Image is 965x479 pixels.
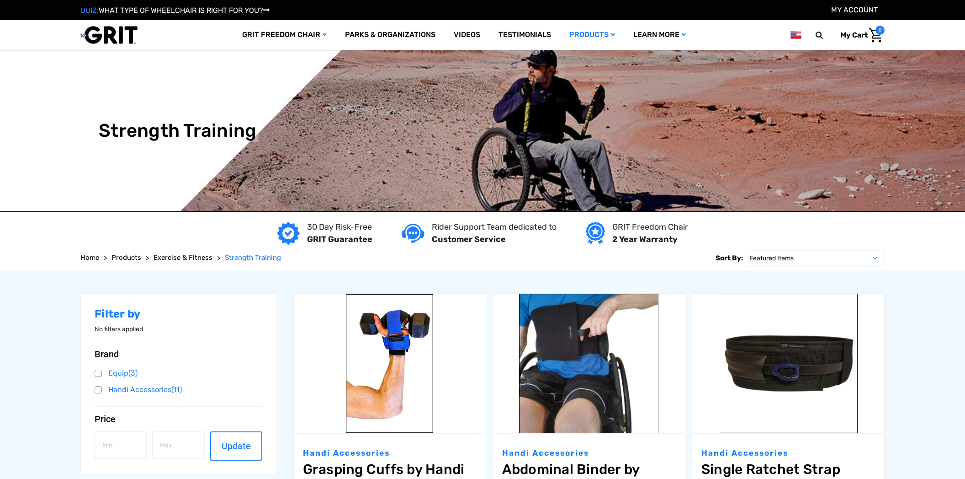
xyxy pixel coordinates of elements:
[692,294,884,433] img: Single Ratchet Strap Waist Belt by Handi Accessories
[111,253,141,262] span: Products
[586,222,604,245] img: Year warranty
[95,414,263,425] button: Price
[154,253,212,262] span: Exercise & Fitness
[294,294,486,433] a: Grasping Cuffs by Handi Accessories,$69.95
[225,253,281,262] span: Strength Training
[820,26,833,45] input: Search
[692,294,884,433] a: Single Ratchet Strap Waist Belt by Handi Accessories,$59.95
[624,20,695,50] a: Learn More
[489,20,560,50] a: Testimonials
[80,253,99,262] span: Home
[80,6,270,15] a: QUIZ:WHAT TYPE OF WHEELCHAIR IS RIGHT FOR YOU?
[612,221,688,233] p: GRIT Freedom Chair
[790,29,801,41] img: us.png
[445,20,489,50] a: Videos
[111,253,141,263] a: Products
[831,5,878,14] a: Account
[502,447,676,459] p: Handi Accessories
[307,234,372,244] strong: GRIT Guarantee
[493,294,685,433] a: Abdominal Binder by Handi Accessories,$29.95
[95,414,116,425] span: Price
[560,20,624,50] a: Products
[303,447,477,459] p: Handi Accessories
[154,253,212,263] a: Exercise & Fitness
[833,26,885,45] a: Cart with 0 items
[493,294,685,433] img: Abdominal Binder by Handi Accessories
[307,221,372,233] p: 30 Day Risk-Free
[210,431,262,461] button: Update
[171,385,182,394] span: (11)
[869,28,882,43] img: Cart
[875,26,885,35] span: 0
[701,447,875,459] p: Handi Accessories
[840,31,868,39] span: My Cart
[233,20,336,50] a: GRIT Freedom Chair
[432,234,506,244] strong: Customer Service
[128,369,138,377] span: (3)
[95,383,263,397] a: Handi Accessories(11)
[402,224,424,242] img: Customer service
[99,120,256,142] h1: Strength Training
[80,26,138,44] img: GRIT All-Terrain Wheelchair and Mobility Equipment
[336,20,445,50] a: Parks & Organizations
[277,222,300,245] img: GRIT Guarantee
[716,250,743,266] label: Sort By:
[294,294,486,433] img: Grasping Cuffs by Handi Accessories
[80,6,99,15] span: QUIZ:
[95,366,263,380] a: Equip(3)
[95,431,147,459] input: Min.
[80,253,99,263] a: Home
[152,431,204,459] input: Max.
[612,234,678,244] strong: 2 Year Warranty
[95,324,263,334] p: No filters applied
[432,221,557,233] p: Rider Support Team dedicated to
[95,349,263,360] button: Brand
[95,307,263,321] h2: Filter by
[225,253,281,263] a: Strength Training
[95,349,119,360] span: Brand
